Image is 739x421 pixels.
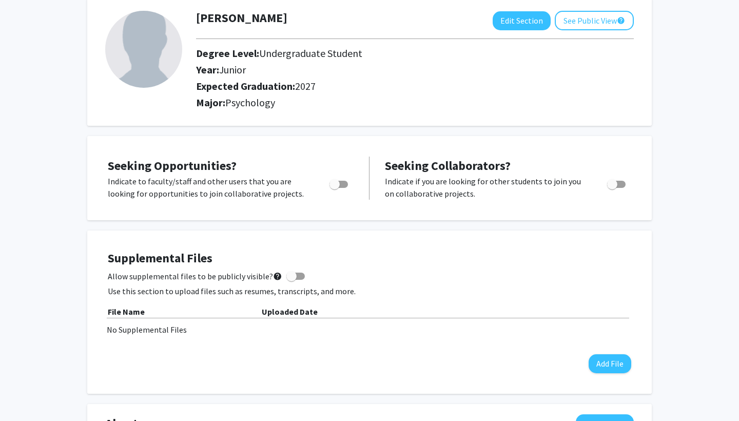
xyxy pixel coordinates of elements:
[555,11,634,30] button: See Public View
[295,80,316,92] span: 2027
[219,63,246,76] span: Junior
[8,375,44,413] iframe: Chat
[196,64,562,76] h2: Year:
[617,14,625,27] mat-icon: help
[108,285,631,297] p: Use this section to upload files such as resumes, transcripts, and more.
[589,354,631,373] button: Add File
[196,97,634,109] h2: Major:
[107,323,632,336] div: No Supplemental Files
[108,270,282,282] span: Allow supplemental files to be publicly visible?
[108,158,237,174] span: Seeking Opportunities?
[493,11,551,30] button: Edit Section
[325,175,354,190] div: Toggle
[108,251,631,266] h4: Supplemental Files
[225,96,275,109] span: Psychology
[108,307,145,317] b: File Name
[385,158,511,174] span: Seeking Collaborators?
[196,47,562,60] h2: Degree Level:
[259,47,362,60] span: Undergraduate Student
[385,175,588,200] p: Indicate if you are looking for other students to join you on collaborative projects.
[196,11,287,26] h1: [PERSON_NAME]
[108,175,310,200] p: Indicate to faculty/staff and other users that you are looking for opportunities to join collabor...
[273,270,282,282] mat-icon: help
[105,11,182,88] img: Profile Picture
[196,80,562,92] h2: Expected Graduation:
[262,307,318,317] b: Uploaded Date
[603,175,631,190] div: Toggle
